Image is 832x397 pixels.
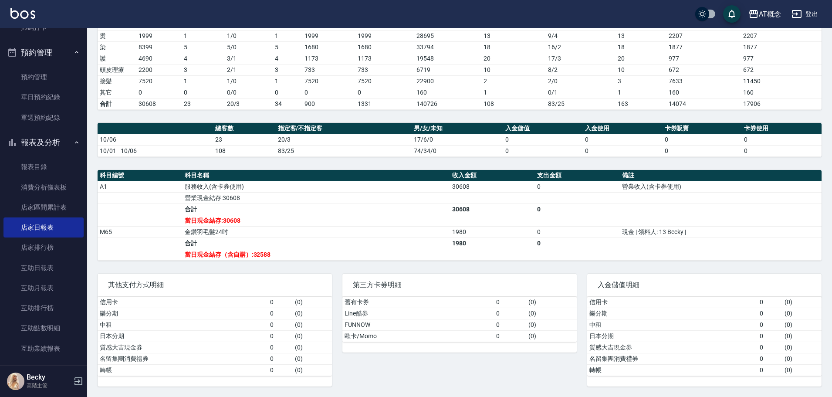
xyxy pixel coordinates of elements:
[353,281,566,289] span: 第三方卡券明細
[3,108,84,128] a: 單週預約紀錄
[758,308,783,319] td: 0
[302,41,355,53] td: 1680
[268,364,293,376] td: 0
[414,98,481,109] td: 140726
[355,64,414,75] td: 733
[136,53,182,64] td: 4690
[302,75,355,87] td: 7520
[98,134,213,145] td: 10/06
[27,382,71,390] p: 高階主管
[213,123,276,134] th: 總客數
[450,181,535,192] td: 30608
[503,145,583,156] td: 0
[273,98,302,109] td: 34
[587,330,758,342] td: 日本分期
[293,319,332,330] td: ( 0 )
[225,64,273,75] td: 2 / 1
[450,204,535,215] td: 30608
[450,226,535,238] td: 1980
[98,145,213,156] td: 10/01 - 10/06
[741,41,822,53] td: 1877
[98,170,822,261] table: a dense table
[225,75,273,87] td: 1 / 0
[98,75,136,87] td: 接髮
[273,41,302,53] td: 5
[342,297,494,308] td: 舊有卡券
[742,145,822,156] td: 0
[3,67,84,87] a: 預約管理
[587,308,758,319] td: 樂分期
[273,30,302,41] td: 1
[3,278,84,298] a: 互助月報表
[616,64,666,75] td: 10
[598,281,811,289] span: 入金儲值明細
[450,170,535,181] th: 收入金額
[182,30,225,41] td: 1
[741,53,822,64] td: 977
[494,319,527,330] td: 0
[414,75,481,87] td: 22900
[98,297,332,376] table: a dense table
[503,123,583,134] th: 入金儲值
[183,215,450,226] td: 當日現金結存:30608
[182,53,225,64] td: 4
[745,5,785,23] button: AT概念
[182,87,225,98] td: 0
[526,308,577,319] td: ( 0 )
[616,30,666,41] td: 13
[136,64,182,75] td: 2200
[782,308,822,319] td: ( 0 )
[620,181,822,192] td: 營業收入(含卡券使用)
[276,123,412,134] th: 指定客/不指定客
[782,319,822,330] td: ( 0 )
[666,98,741,109] td: 14074
[587,297,822,376] table: a dense table
[98,98,136,109] td: 合計
[273,87,302,98] td: 0
[546,30,616,41] td: 9 / 4
[741,75,822,87] td: 11450
[108,281,321,289] span: 其他支付方式明細
[268,330,293,342] td: 0
[213,145,276,156] td: 108
[526,297,577,308] td: ( 0 )
[741,87,822,98] td: 160
[414,53,481,64] td: 19548
[666,64,741,75] td: 672
[414,87,481,98] td: 160
[741,64,822,75] td: 672
[742,123,822,134] th: 卡券使用
[355,87,414,98] td: 0
[98,319,268,330] td: 中租
[587,364,758,376] td: 轉帳
[3,177,84,197] a: 消費分析儀表板
[293,297,332,308] td: ( 0 )
[302,53,355,64] td: 1173
[98,170,183,181] th: 科目編號
[535,204,620,215] td: 0
[3,238,84,258] a: 店家排行榜
[183,226,450,238] td: 金鑽羽毛髮24吋
[355,98,414,109] td: 1331
[98,64,136,75] td: 頭皮理療
[98,87,136,98] td: 其它
[481,53,546,64] td: 20
[3,217,84,238] a: 店家日報表
[3,318,84,338] a: 互助點數明細
[182,64,225,75] td: 3
[3,258,84,278] a: 互助日報表
[546,75,616,87] td: 2 / 0
[268,297,293,308] td: 0
[414,41,481,53] td: 33794
[546,98,616,109] td: 83/25
[342,297,577,342] table: a dense table
[414,64,481,75] td: 6719
[183,170,450,181] th: 科目名稱
[494,308,527,319] td: 0
[3,339,84,359] a: 互助業績報表
[759,9,781,20] div: AT概念
[98,226,183,238] td: M65
[535,170,620,181] th: 支出金額
[414,30,481,41] td: 28695
[268,342,293,353] td: 0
